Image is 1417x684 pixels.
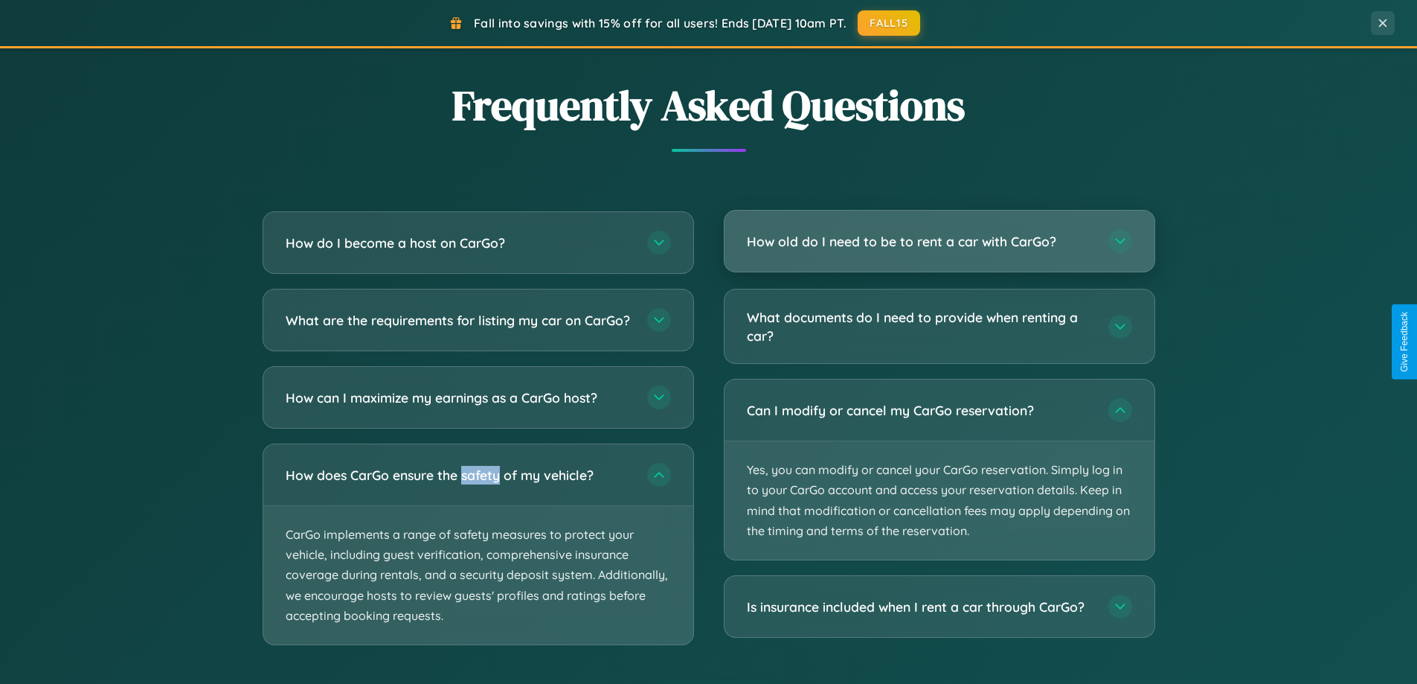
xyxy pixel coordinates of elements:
[263,506,693,645] p: CarGo implements a range of safety measures to protect your vehicle, including guest verification...
[263,77,1155,134] h2: Frequently Asked Questions
[747,232,1093,251] h3: How old do I need to be to rent a car with CarGo?
[858,10,920,36] button: FALL15
[286,311,632,330] h3: What are the requirements for listing my car on CarGo?
[724,441,1154,560] p: Yes, you can modify or cancel your CarGo reservation. Simply log in to your CarGo account and acc...
[747,401,1093,420] h3: Can I modify or cancel my CarGo reservation?
[747,598,1093,616] h3: Is insurance included when I rent a car through CarGo?
[1399,312,1410,372] div: Give Feedback
[286,389,632,407] h3: How can I maximize my earnings as a CarGo host?
[286,466,632,485] h3: How does CarGo ensure the safety of my vehicle?
[474,16,846,31] span: Fall into savings with 15% off for all users! Ends [DATE] 10am PT.
[747,308,1093,345] h3: What documents do I need to provide when renting a car?
[286,234,632,252] h3: How do I become a host on CarGo?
